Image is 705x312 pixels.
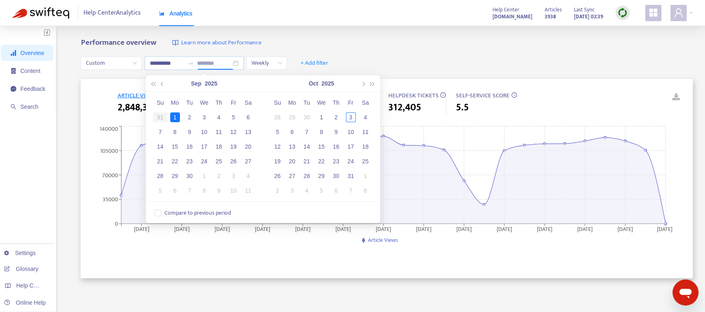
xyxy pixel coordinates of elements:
[181,38,261,48] span: Learn more about Performance
[285,110,300,125] td: 2025-09-29
[285,95,300,110] th: Mo
[199,127,209,137] div: 10
[4,299,46,306] a: Online Help
[241,125,256,139] td: 2025-09-13
[226,125,241,139] td: 2025-09-12
[153,95,168,110] th: Su
[361,156,370,166] div: 25
[226,183,241,198] td: 2025-10-10
[294,57,335,70] button: + Add filter
[346,186,356,196] div: 7
[648,8,658,18] span: appstore
[273,142,282,152] div: 12
[574,12,603,21] strong: [DATE] 02:39
[300,169,314,183] td: 2025-10-28
[212,154,226,169] td: 2025-09-25
[226,139,241,154] td: 2025-09-19
[214,186,224,196] div: 9
[182,125,197,139] td: 2025-09-09
[358,95,373,110] th: Sa
[300,154,314,169] td: 2025-10-21
[329,125,344,139] td: 2025-10-09
[493,5,519,14] span: Help Center
[270,169,285,183] td: 2025-10-26
[182,139,197,154] td: 2025-09-16
[170,127,180,137] div: 8
[545,12,556,21] strong: 3938
[300,183,314,198] td: 2025-11-04
[170,142,180,152] div: 15
[300,95,314,110] th: Tu
[361,171,370,181] div: 1
[226,95,241,110] th: Fr
[168,169,182,183] td: 2025-09-29
[185,127,195,137] div: 9
[20,103,38,110] span: Search
[331,142,341,152] div: 16
[168,154,182,169] td: 2025-09-22
[317,112,326,122] div: 1
[287,112,297,122] div: 29
[11,50,16,56] span: signal
[314,183,329,198] td: 2025-11-05
[346,171,356,181] div: 31
[102,170,118,180] tspan: 70000
[212,125,226,139] td: 2025-09-11
[344,169,358,183] td: 2025-10-31
[153,139,168,154] td: 2025-09-14
[134,224,149,233] tspan: [DATE]
[168,139,182,154] td: 2025-09-15
[314,110,329,125] td: 2025-10-01
[212,139,226,154] td: 2025-09-18
[199,142,209,152] div: 17
[287,127,297,137] div: 6
[241,139,256,154] td: 2025-09-20
[172,40,179,46] img: image-link
[358,169,373,183] td: 2025-11-01
[155,186,165,196] div: 5
[270,183,285,198] td: 2025-11-02
[20,50,44,56] span: Overview
[331,112,341,122] div: 2
[300,139,314,154] td: 2025-10-14
[497,224,512,233] tspan: [DATE]
[4,266,38,272] a: Glossary
[358,183,373,198] td: 2025-11-08
[11,68,16,74] span: container
[270,110,285,125] td: 2025-09-28
[229,186,239,196] div: 10
[574,5,595,14] span: Last Sync
[182,110,197,125] td: 2025-09-02
[456,100,469,115] span: 5.5
[161,209,234,218] span: Compare to previous period
[329,95,344,110] th: Th
[329,110,344,125] td: 2025-10-02
[153,125,168,139] td: 2025-09-07
[174,224,190,233] tspan: [DATE]
[358,154,373,169] td: 2025-10-25
[295,224,311,233] tspan: [DATE]
[361,186,370,196] div: 8
[241,95,256,110] th: Sa
[346,156,356,166] div: 24
[416,224,431,233] tspan: [DATE]
[302,112,312,122] div: 30
[215,224,230,233] tspan: [DATE]
[212,110,226,125] td: 2025-09-04
[314,169,329,183] td: 2025-10-29
[273,186,282,196] div: 2
[243,127,253,137] div: 13
[185,171,195,181] div: 30
[205,75,217,92] button: 2025
[214,171,224,181] div: 2
[331,127,341,137] div: 9
[155,171,165,181] div: 28
[226,110,241,125] td: 2025-09-05
[368,235,398,245] span: Article Views
[197,125,212,139] td: 2025-09-10
[329,169,344,183] td: 2025-10-30
[331,186,341,196] div: 6
[182,183,197,198] td: 2025-10-07
[229,112,239,122] div: 5
[168,125,182,139] td: 2025-09-08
